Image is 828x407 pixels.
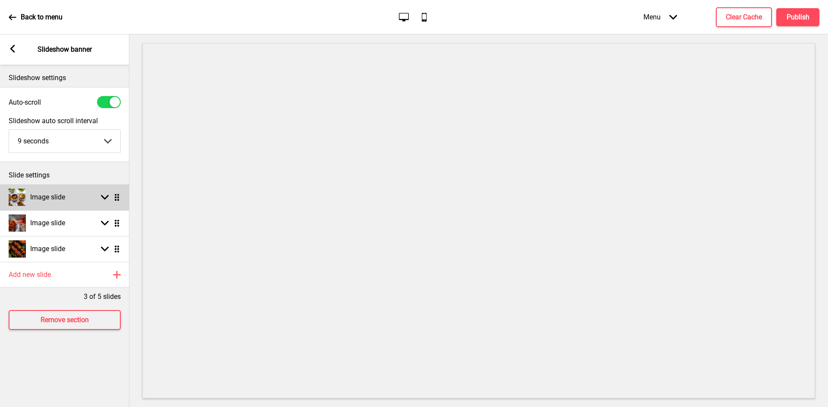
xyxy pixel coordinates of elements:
[635,4,686,30] div: Menu
[9,73,121,83] p: Slideshow settings
[9,171,121,180] p: Slide settings
[9,6,63,29] a: Back to menu
[38,45,92,54] p: Slideshow banner
[9,270,51,280] h4: Add new slide
[9,117,121,125] label: Slideshow auto scroll interval
[41,315,89,325] h4: Remove section
[776,8,819,26] button: Publish
[21,12,63,22] p: Back to menu
[9,310,121,330] button: Remove section
[9,98,41,106] label: Auto-scroll
[30,218,65,228] h4: Image slide
[726,12,762,22] h4: Clear Cache
[716,7,772,27] button: Clear Cache
[787,12,809,22] h4: Publish
[30,244,65,254] h4: Image slide
[84,292,121,301] p: 3 of 5 slides
[30,193,65,202] h4: Image slide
